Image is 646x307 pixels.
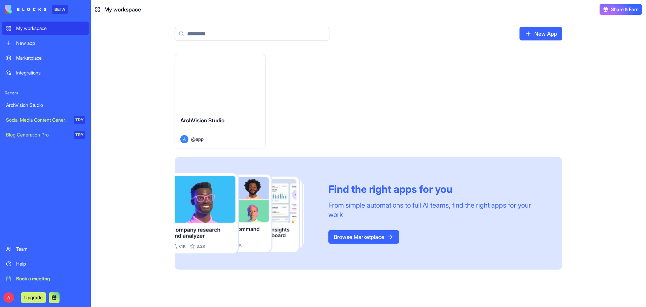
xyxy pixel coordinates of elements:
[16,260,85,267] div: Help
[519,27,562,40] a: New App
[2,98,89,112] a: ArchVision Studio
[196,135,204,143] span: app
[2,272,89,285] a: Book a meeting
[16,246,85,252] div: Team
[180,135,188,143] span: A
[328,201,546,219] div: From simple automations to full AI teams, find the right apps for your work
[2,22,89,35] a: My workspace
[16,69,85,76] div: Integrations
[74,116,85,124] div: TRY
[16,40,85,47] div: New app
[5,5,68,14] a: BETA
[191,135,196,143] span: @
[328,230,399,244] a: Browse Marketplace
[16,55,85,61] div: Marketplace
[600,4,642,15] button: Share & Earn
[74,131,85,139] div: TRY
[180,117,224,124] span: ArchVision Studio
[21,292,46,303] button: Upgrade
[2,128,89,142] a: Blog Generation ProTRY
[2,257,89,271] a: Help
[2,36,89,50] a: New app
[2,51,89,65] a: Marketplace
[175,54,265,149] a: ArchVision StudioA@app
[52,5,68,14] div: BETA
[6,102,85,109] div: ArchVision Studio
[611,6,639,13] span: Share & Earn
[2,242,89,256] a: Team
[328,183,546,195] div: Find the right apps for you
[16,275,85,282] div: Book a meeting
[104,5,141,13] span: My workspace
[6,131,69,138] div: Blog Generation Pro
[3,292,14,303] span: A
[21,294,46,301] a: Upgrade
[175,173,318,254] img: Frame_181_egmpey.png
[2,90,89,96] span: Recent
[2,66,89,80] a: Integrations
[16,25,85,32] div: My workspace
[6,117,69,123] div: Social Media Content Generator
[2,113,89,127] a: Social Media Content GeneratorTRY
[5,5,46,14] img: logo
